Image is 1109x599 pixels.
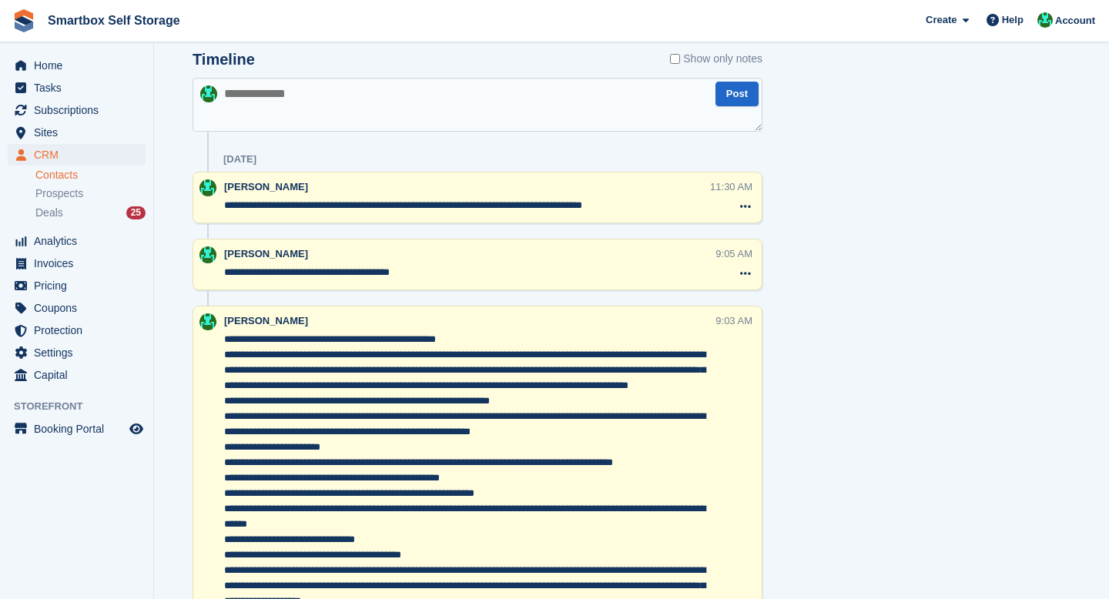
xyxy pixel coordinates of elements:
[34,230,126,252] span: Analytics
[34,55,126,76] span: Home
[35,205,146,221] a: Deals 25
[34,144,126,166] span: CRM
[42,8,186,33] a: Smartbox Self Storage
[8,297,146,319] a: menu
[8,122,146,143] a: menu
[34,253,126,274] span: Invoices
[35,186,146,202] a: Prospects
[223,153,256,166] div: [DATE]
[8,418,146,440] a: menu
[8,99,146,121] a: menu
[8,342,146,363] a: menu
[199,179,216,196] img: Elinor Shepherd
[200,85,217,102] img: Elinor Shepherd
[35,206,63,220] span: Deals
[12,9,35,32] img: stora-icon-8386f47178a22dfd0bd8f6a31ec36ba5ce8667c1dd55bd0f319d3a0aa187defe.svg
[34,364,126,386] span: Capital
[1002,12,1024,28] span: Help
[14,399,153,414] span: Storefront
[34,320,126,341] span: Protection
[8,364,146,386] a: menu
[199,246,216,263] img: Elinor Shepherd
[224,248,308,259] span: [PERSON_NAME]
[1055,13,1095,28] span: Account
[127,420,146,438] a: Preview store
[1037,12,1053,28] img: Elinor Shepherd
[8,275,146,296] a: menu
[926,12,957,28] span: Create
[715,313,752,328] div: 9:03 AM
[224,315,308,326] span: [PERSON_NAME]
[715,246,752,261] div: 9:05 AM
[34,418,126,440] span: Booking Portal
[715,82,759,107] button: Post
[34,77,126,99] span: Tasks
[710,179,752,194] div: 11:30 AM
[670,51,762,67] label: Show only notes
[8,55,146,76] a: menu
[199,313,216,330] img: Elinor Shepherd
[8,77,146,99] a: menu
[34,342,126,363] span: Settings
[34,297,126,319] span: Coupons
[34,275,126,296] span: Pricing
[193,51,255,69] h2: Timeline
[670,51,680,67] input: Show only notes
[8,320,146,341] a: menu
[224,181,308,192] span: [PERSON_NAME]
[35,186,83,201] span: Prospects
[35,168,146,182] a: Contacts
[34,122,126,143] span: Sites
[8,230,146,252] a: menu
[8,144,146,166] a: menu
[8,253,146,274] a: menu
[126,206,146,219] div: 25
[34,99,126,121] span: Subscriptions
